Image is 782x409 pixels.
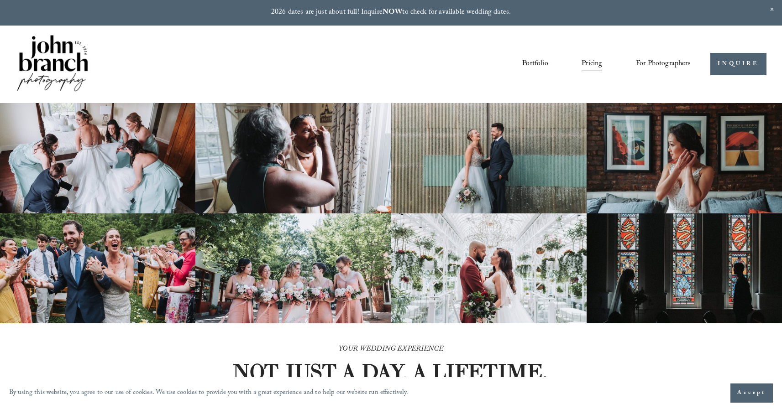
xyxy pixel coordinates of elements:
[587,103,782,213] img: Bride adjusting earring in front of framed posters on a brick wall.
[16,33,89,95] img: John Branch IV Photography
[587,213,782,324] img: Silhouettes of a bride and groom facing each other in a church, with colorful stained glass windo...
[339,343,443,356] em: YOUR WEDDING EXPERIENCE
[9,387,409,400] p: By using this website, you agree to our use of cookies. We use cookies to provide you with a grea...
[636,57,691,71] span: For Photographers
[582,57,602,72] a: Pricing
[522,57,548,72] a: Portfolio
[391,213,587,324] img: Bride and groom standing in an elegant greenhouse with chandeliers and lush greenery.
[710,53,766,75] a: INQUIRE
[730,383,773,403] button: Accept
[737,388,766,398] span: Accept
[391,103,587,213] img: A bride and groom standing together, laughing, with the bride holding a bouquet in front of a cor...
[195,213,391,324] img: A bride and four bridesmaids in pink dresses, holding bouquets with pink and white flowers, smili...
[636,57,691,72] a: folder dropdown
[195,103,391,213] img: Woman applying makeup to another woman near a window with floral curtains and autumn flowers.
[232,358,547,385] strong: NOT JUST A DAY, A LIFETIME.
